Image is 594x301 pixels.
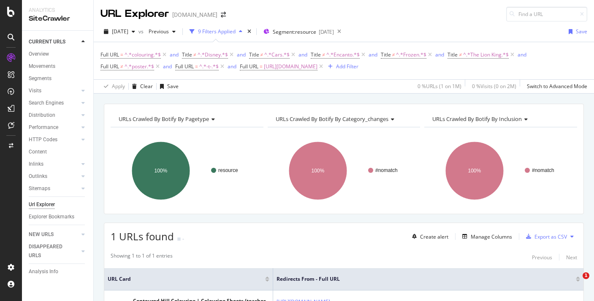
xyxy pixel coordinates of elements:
button: and [435,51,444,59]
button: and [228,62,236,70]
div: Manage Columns [471,233,512,240]
div: - [182,235,184,242]
div: 0 % URLs ( 1 on 1M ) [418,83,461,90]
text: #nomatch [375,167,398,173]
button: and [237,51,246,59]
div: Analysis Info [29,267,58,276]
input: Find a URL [506,7,587,21]
button: Manage Columns [459,231,512,242]
span: Full URL [175,63,194,70]
div: and [170,51,179,58]
span: Full URL [240,63,258,70]
button: and [298,51,307,59]
button: Next [566,252,577,262]
a: HTTP Codes [29,135,79,144]
a: NEW URLS [29,230,79,239]
button: Apply [100,80,125,93]
button: [DATE] [100,25,138,38]
div: Save [576,28,587,35]
span: ≠ [392,51,395,58]
div: Visits [29,86,41,95]
span: = [195,63,198,70]
div: Apply [112,83,125,90]
text: resource [218,167,238,173]
text: 100% [155,168,168,174]
button: Create alert [409,230,448,243]
div: and [237,51,246,58]
div: Export as CSV [534,233,567,240]
span: ^.*colouring.*$ [125,49,161,61]
div: [DOMAIN_NAME] [172,11,217,19]
span: Title [249,51,259,58]
span: Title [311,51,321,58]
h4: URLs Crawled By Botify By category_changes [274,112,413,126]
div: Movements [29,62,55,71]
div: URL Explorer [100,7,169,21]
div: and [435,51,444,58]
button: Switch to Advanced Mode [523,80,587,93]
div: Save [167,83,179,90]
span: ≠ [459,51,462,58]
span: URLs Crawled By Botify By category_changes [276,115,388,123]
span: Full URL [100,63,119,70]
h4: URLs Crawled By Botify By inclusion [431,112,570,126]
button: Save [565,25,587,38]
a: Analysis Info [29,267,87,276]
h4: URLs Crawled By Botify By pagetype [117,112,256,126]
a: Overview [29,50,87,59]
div: Inlinks [29,160,43,169]
span: ^.*Disney.*$ [198,49,228,61]
span: URLs Crawled By Botify By pagetype [119,115,209,123]
svg: A chart. [268,134,420,207]
div: Url Explorer [29,200,55,209]
div: Add Filter [336,63,358,70]
span: ≠ [260,51,263,58]
div: A chart. [424,134,577,207]
button: Clear [129,80,153,93]
div: [DATE] [319,28,334,35]
button: Previous [532,252,552,262]
a: Segments [29,74,87,83]
button: Save [157,80,179,93]
span: ^.*Cars.*$ [264,49,290,61]
div: NEW URLS [29,230,54,239]
button: and [170,51,179,59]
div: and [369,51,377,58]
div: Analytics [29,7,87,14]
div: HTTP Codes [29,135,57,144]
div: and [518,51,526,58]
span: Title [448,51,458,58]
div: Overview [29,50,49,59]
span: Title [182,51,192,58]
span: URL Card [108,275,263,283]
div: times [246,27,253,36]
span: ≠ [322,51,325,58]
span: Previous [145,28,169,35]
button: and [163,62,172,70]
a: Movements [29,62,87,71]
a: Explorer Bookmarks [29,212,87,221]
div: and [163,63,172,70]
div: and [298,51,307,58]
div: 0 % Visits ( 0 on 2M ) [472,83,516,90]
div: 9 Filters Applied [198,28,236,35]
span: 1 URLs found [111,229,174,243]
div: Create alert [420,233,448,240]
span: Title [381,51,391,58]
text: 100% [468,168,481,174]
div: SiteCrawler [29,14,87,24]
a: Distribution [29,111,79,120]
svg: A chart. [111,134,263,207]
div: and [228,63,236,70]
span: Segment: resource [273,28,316,35]
div: arrow-right-arrow-left [221,12,226,18]
button: Export as CSV [523,230,567,243]
div: Content [29,148,47,156]
div: Showing 1 to 1 of 1 entries [111,252,173,262]
div: Next [566,254,577,261]
span: 2025 Sep. 6th [112,28,128,35]
div: Search Engines [29,99,64,107]
div: Segments [29,74,52,83]
a: Search Engines [29,99,79,107]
